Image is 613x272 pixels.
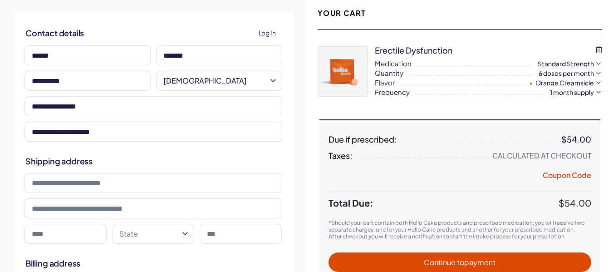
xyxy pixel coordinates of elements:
span: Quantity [375,68,403,78]
span: $54.00 [559,197,591,208]
h2: Your Cart [318,8,366,18]
span: Due if prescribed: [329,135,397,144]
span: Flavor [375,78,395,87]
span: Medication [375,59,412,68]
span: Frequency [375,87,410,97]
a: Log In [253,24,281,42]
span: Total Due: [329,198,559,208]
button: Continue topayment [329,252,592,272]
div: $54.00 [561,135,591,144]
h2: Billing address [25,257,281,269]
div: Calculated at Checkout [492,151,591,160]
h2: Shipping address [25,155,281,167]
span: After checkout you will receive a notification to start the intake process for your prescription. [329,233,566,240]
div: Erectile Dysfunction [375,45,452,56]
h2: Contact details [25,24,281,42]
span: Log In [259,28,276,38]
p: *Should your cart contain both Hello Cake products and prescribed medication, you will receive tw... [329,219,592,233]
span: Continue [424,257,495,267]
span: to payment [457,257,495,267]
span: Taxes: [329,151,353,160]
img: iownh4V3nGbUiJ6P030JsbkObMcuQxHiuDxmy1iN.webp [318,46,367,96]
button: Coupon Code [543,170,591,183]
